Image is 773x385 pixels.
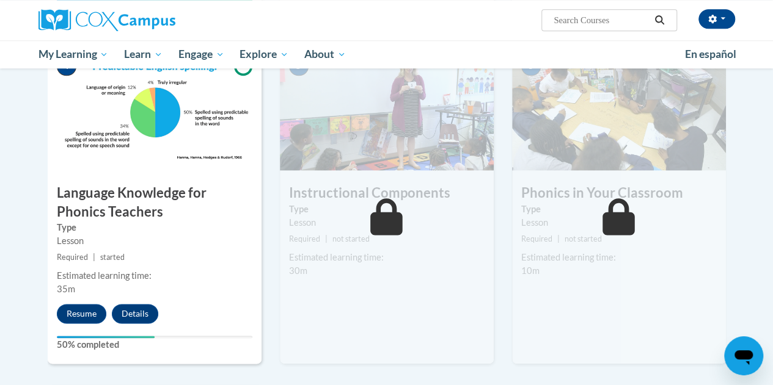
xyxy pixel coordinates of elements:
span: | [93,253,95,262]
button: Resume [57,304,106,323]
label: Type [57,221,252,234]
label: 50% completed [57,338,252,351]
span: Learn [124,47,163,62]
h3: Language Knowledge for Phonics Teachers [48,184,262,221]
h3: Phonics in Your Classroom [512,184,726,203]
span: | [325,234,328,243]
span: Explore [240,47,288,62]
a: My Learning [31,40,117,68]
div: Estimated learning time: [57,269,252,282]
span: 10m [521,265,540,276]
img: Cox Campus [38,9,175,31]
h3: Instructional Components [280,184,494,203]
label: Type [289,203,485,216]
span: Engage [178,47,224,62]
a: Engage [170,40,232,68]
div: Main menu [29,40,744,68]
input: Search Courses [552,13,650,27]
label: Type [521,203,717,216]
a: About [296,40,354,68]
button: Account Settings [698,9,735,29]
button: Details [112,304,158,323]
button: Search [650,13,669,27]
span: not started [565,234,602,243]
span: 35m [57,284,75,294]
span: Required [521,234,552,243]
div: Lesson [57,234,252,248]
a: Cox Campus [38,9,258,31]
a: Explore [232,40,296,68]
iframe: Button to launch messaging window [724,336,763,375]
a: En español [677,41,744,67]
div: Lesson [289,216,485,229]
span: Required [289,234,320,243]
span: 30m [289,265,307,276]
span: Required [57,253,88,262]
span: About [304,47,346,62]
span: | [557,234,560,243]
img: Course Image [512,48,726,170]
div: Lesson [521,216,717,229]
div: Estimated learning time: [521,251,717,264]
span: started [100,253,125,262]
div: Estimated learning time: [289,251,485,264]
span: not started [332,234,370,243]
div: Your progress [57,336,155,338]
span: En español [685,48,736,60]
img: Course Image [48,48,262,170]
span: My Learning [38,47,108,62]
a: Learn [116,40,170,68]
img: Course Image [280,48,494,170]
